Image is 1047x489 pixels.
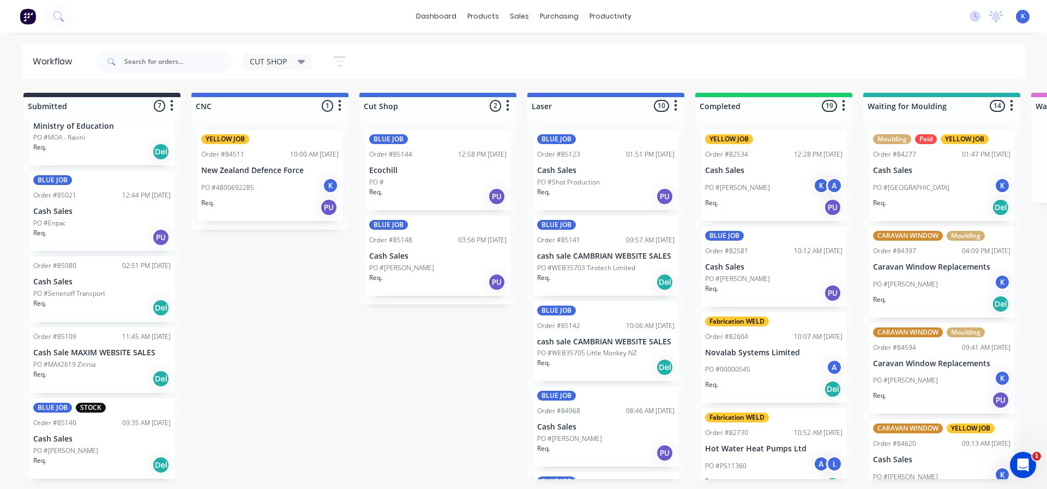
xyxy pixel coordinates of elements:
[992,391,1009,409] div: PU
[705,428,748,438] div: Order #82730
[705,246,748,256] div: Order #82581
[29,398,175,479] div: BLUE JOBSTOCKOrder #8514009:35 AM [DATE]Cash SalesPO #[PERSON_NAME]Req.Del
[537,406,580,416] div: Order #84968
[533,386,679,467] div: BLUE JOBOrder #8496808:46 AM [DATE]Cash SalesPO #[PERSON_NAME]Req.PU
[197,130,343,221] div: YELLOW JOBOrder #8451110:00 AM [DATE]New Zealand Defence ForcePO #4800692285KReq.PU
[33,348,171,357] p: Cash Sale MAXIM WEBSITE SALES
[537,235,580,245] div: Order #85141
[537,422,675,432] p: Cash Sales
[369,134,408,144] div: BLUE JOB
[826,456,843,472] div: L
[873,183,949,193] p: PO #[GEOGRAPHIC_DATA]
[537,306,576,315] div: BLUE JOB
[369,166,507,175] p: Ecochill
[365,216,511,296] div: BLUE JOBOrder #8514803:56 PM [DATE]Cash SalesPO #[PERSON_NAME]Req.PU
[1010,452,1036,478] iframe: Intercom live chat
[626,321,675,331] div: 10:06 AM [DATE]
[705,413,769,422] div: Fabrication WELD
[626,150,675,159] div: 01:51 PM [DATE]
[76,403,106,413] div: STOCK
[488,273,506,291] div: PU
[290,150,339,159] div: 10:00 AM [DATE]
[458,150,507,159] div: 12:58 PM [DATE]
[947,424,995,433] div: YELLOW JOB
[365,130,511,210] div: BLUE JOBOrder #8514412:58 PM [DATE]EcochillPO #Req.PU
[705,317,769,326] div: Fabrication WELD
[20,8,36,25] img: Factory
[504,8,534,25] div: sales
[873,424,943,433] div: CARAVAN WINDOW
[369,187,382,197] p: Req.
[458,235,507,245] div: 03:56 PM [DATE]
[826,177,843,194] div: A
[794,428,843,438] div: 10:52 AM [DATE]
[794,332,843,342] div: 10:07 AM [DATE]
[411,8,462,25] a: dashboard
[250,56,287,67] span: CUT SHOP
[701,130,847,221] div: YELLOW JOBOrder #8253412:28 PM [DATE]Cash SalesPO #[PERSON_NAME]KAReq.PU
[537,166,675,175] p: Cash Sales
[962,150,1010,159] div: 01:47 PM [DATE]
[705,461,747,471] p: PO #PS11360
[941,134,989,144] div: YELLOW JOB
[873,246,916,256] div: Order #84397
[201,150,244,159] div: Order #84511
[994,370,1010,386] div: K
[656,359,673,376] div: Del
[537,220,576,230] div: BLUE JOB
[537,337,675,347] p: cash sale CAMBRIAN WEBSITE SALES
[824,199,841,216] div: PU
[873,343,916,353] div: Order #84594
[705,332,748,342] div: Order #82604
[584,8,637,25] div: productivity
[537,358,550,368] p: Req.
[201,134,249,144] div: YELLOW JOB
[33,133,85,142] p: PO #MOA - Ravini
[537,273,550,283] p: Req.
[794,246,843,256] div: 10:12 AM [DATE]
[33,299,46,308] p: Req.
[33,434,171,444] p: Cash Sales
[873,455,1010,464] p: Cash Sales
[369,177,384,187] p: PO #
[33,369,46,379] p: Req.
[122,190,171,200] div: 12:44 PM [DATE]
[33,446,98,456] p: PO #[PERSON_NAME]
[320,199,338,216] div: PU
[33,418,76,428] div: Order #85140
[537,444,550,454] p: Req.
[705,198,718,208] p: Req.
[705,380,718,390] p: Req.
[33,142,46,152] p: Req.
[873,134,911,144] div: Moulding
[33,403,72,413] div: BLUE JOB
[369,252,507,261] p: Cash Sales
[33,207,171,216] p: Cash Sales
[873,359,1010,368] p: Caravan Window Replacements
[33,175,72,185] div: BLUE JOB
[826,359,843,375] div: A
[701,312,847,403] div: Fabrication WELDOrder #8260410:07 AM [DATE]Novalab Systems LimitedPO #00000545AReq.Del
[705,166,843,175] p: Cash Sales
[152,299,170,317] div: Del
[122,332,171,342] div: 11:45 AM [DATE]
[705,284,718,294] p: Req.
[873,375,938,385] p: PO #[PERSON_NAME]
[534,8,584,25] div: purchasing
[201,183,254,193] p: PO #4800692285
[701,226,847,307] div: BLUE JOBOrder #8258110:12 AM [DATE]Cash SalesPO #[PERSON_NAME]Req.PU
[29,171,175,251] div: BLUE JOBOrder #8502112:44 PM [DATE]Cash SalesPO #EnpacReq.PU
[33,456,46,466] p: Req.
[533,216,679,296] div: BLUE JOBOrder #8514109:57 AM [DATE]cash sale CAMBRIAN WEBSITE SALESPO #WEB35703 Tirotech LimitedR...
[1021,11,1025,21] span: K
[201,198,214,208] p: Req.
[705,263,843,272] p: Cash Sales
[533,130,679,210] div: BLUE JOBOrder #8512301:51 PM [DATE]Cash SalesPO #Shot ProductionReq.PU
[705,134,753,144] div: YELLOW JOB
[873,439,916,449] div: Order #84620
[947,231,985,241] div: Moulding
[537,263,635,273] p: PO #WEB35703 Tirotech Limited
[537,187,550,197] p: Req.
[626,235,675,245] div: 09:57 AM [DATE]
[152,143,170,160] div: Del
